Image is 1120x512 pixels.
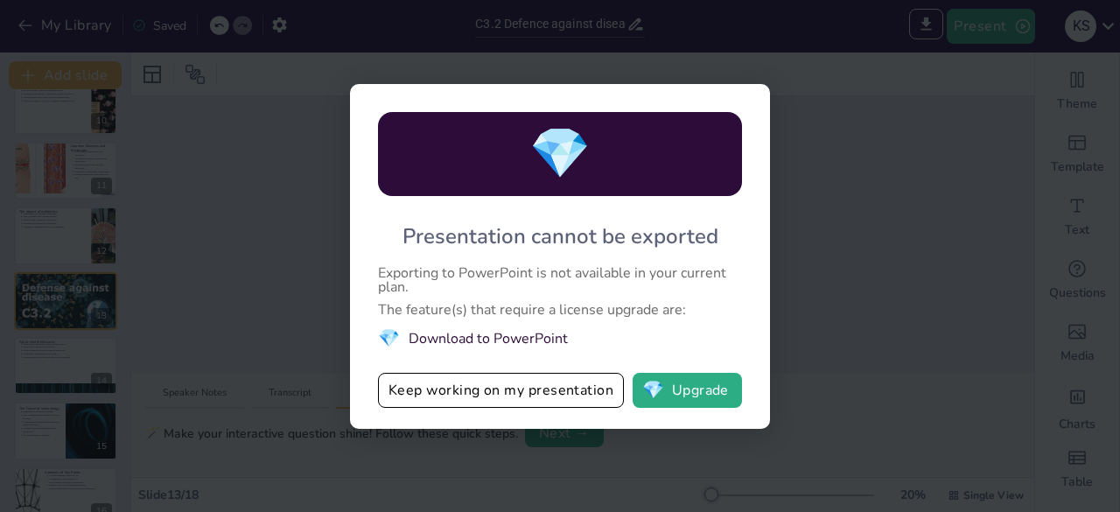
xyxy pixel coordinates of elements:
span: diamond [642,382,664,399]
span: diamond [378,326,400,352]
li: Download to PowerPoint [378,326,742,352]
button: Keep working on my presentation [378,373,624,408]
div: Exporting to PowerPoint is not available in your current plan. [378,266,742,294]
button: diamondUpgrade [633,373,742,408]
span: diamond [529,117,591,191]
div: The feature(s) that require a license upgrade are: [378,303,742,317]
div: Presentation cannot be exported [402,221,718,252]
